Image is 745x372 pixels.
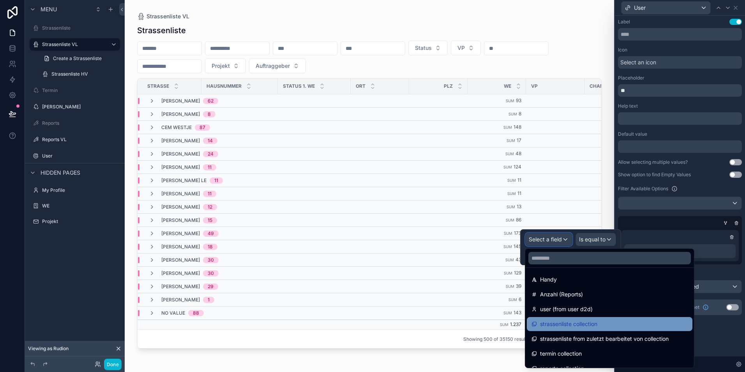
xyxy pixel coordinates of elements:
[507,205,515,209] small: Sum
[161,297,200,303] span: [PERSON_NAME]
[503,311,512,315] small: Sum
[30,200,120,212] a: WE
[28,345,69,352] span: Viewing as Rudion
[516,283,521,289] span: 39
[161,217,200,223] span: [PERSON_NAME]
[39,68,120,80] a: Strassenliste HV
[161,244,200,250] span: [PERSON_NAME]
[208,151,214,157] div: 24
[208,270,214,276] div: 30
[463,336,529,342] span: Showing 500 of 35150 results
[208,230,214,237] div: 49
[208,283,214,290] div: 29
[147,83,169,89] span: Strasse
[214,177,218,184] div: 11
[618,19,630,25] div: Label
[507,191,516,196] small: Sum
[42,187,118,193] label: My Profile
[161,283,200,290] span: [PERSON_NAME]
[444,83,453,89] span: PLZ
[51,71,118,77] label: Strassenliste HV
[199,124,205,131] div: 87
[161,177,207,184] span: [PERSON_NAME] Le
[540,349,582,358] span: termin collection
[507,138,515,143] small: Sum
[208,204,212,210] div: 12
[506,99,514,103] small: Sum
[517,137,521,143] span: 17
[161,138,200,144] span: [PERSON_NAME]
[208,191,212,197] div: 11
[30,215,120,228] a: Projekt
[618,75,644,81] label: Placeholder
[42,87,118,94] label: Termin
[42,136,118,143] label: Reports VL
[514,124,521,130] span: 148
[621,1,711,14] button: User
[207,83,242,89] span: Hausnummer
[540,305,593,314] span: user (from user d2d)
[161,124,192,131] span: Cem Westje
[104,359,122,370] button: Done
[540,319,597,329] span: strassenliste collection
[41,169,80,177] span: Hidden pages
[515,151,521,156] span: 48
[30,184,120,197] a: My Profile
[208,111,211,117] div: 8
[505,152,514,156] small: Sum
[30,38,120,51] a: Strassenliste VL
[500,322,508,327] small: Sum
[208,244,213,250] div: 18
[161,230,200,237] span: [PERSON_NAME]
[39,52,120,65] a: Create a Strassenliste
[42,41,104,48] label: Strassenliste VL
[161,191,200,197] span: [PERSON_NAME]
[540,334,669,344] span: strassenliste from zuletzt bearbeitet von collection
[161,111,200,117] span: [PERSON_NAME]
[540,275,557,284] span: Handy
[42,203,118,209] label: WE
[618,159,688,165] div: Allow selecting multiple values?
[517,177,521,183] span: 11
[540,290,583,299] span: Anzahl (Reports)
[208,138,213,144] div: 14
[516,97,521,103] span: 93
[30,101,120,113] a: [PERSON_NAME]
[161,98,200,104] span: [PERSON_NAME]
[42,120,118,126] label: Reports
[515,257,521,262] span: 43
[508,298,517,302] small: Sum
[42,153,118,159] label: User
[193,310,199,316] div: 88
[208,297,210,303] div: 1
[504,271,512,275] small: Sum
[161,151,200,157] span: [PERSON_NAME]
[283,83,315,89] span: Status 1. WE
[42,104,118,110] label: [PERSON_NAME]
[507,178,516,182] small: Sum
[514,243,521,249] span: 145
[618,186,668,192] label: Filter Available Options
[506,218,514,222] small: Sum
[519,111,521,117] span: 8
[208,217,212,223] div: 15
[30,150,120,162] a: User
[618,112,742,125] div: scrollable content
[503,165,512,169] small: Sum
[161,164,200,170] span: [PERSON_NAME]
[618,131,647,137] label: Default value
[516,217,521,223] span: 86
[53,55,102,62] span: Create a Strassenliste
[30,117,120,129] a: Reports
[30,22,120,34] a: Strassenliste
[30,133,120,146] a: Reports VL
[208,164,212,170] div: 11
[590,83,628,89] span: Change check
[618,47,627,53] label: Icon
[208,257,214,263] div: 30
[504,231,512,236] small: Sum
[503,244,512,249] small: Sum
[506,284,514,289] small: Sum
[504,83,511,89] span: WE
[531,83,538,89] span: VP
